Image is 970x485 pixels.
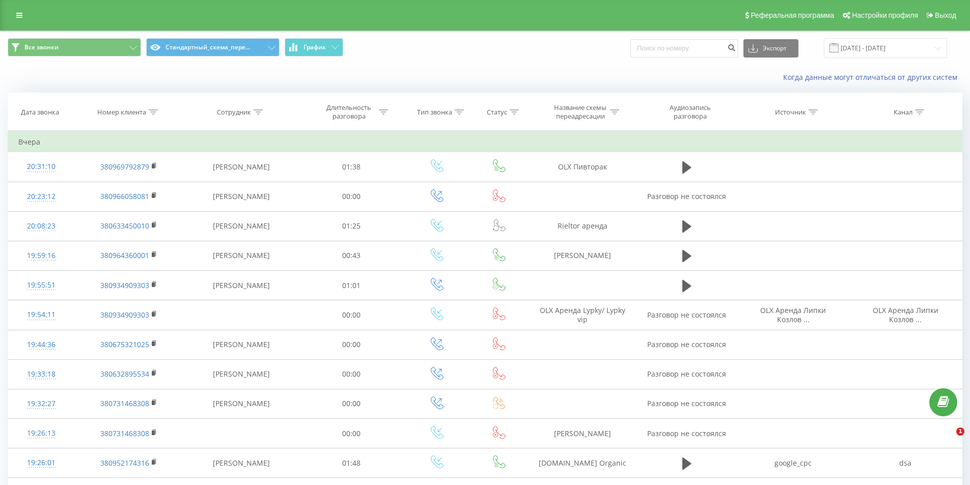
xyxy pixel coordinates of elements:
span: Разговор не состоялся [647,398,726,408]
td: 00:00 [299,182,404,211]
span: График [303,44,326,51]
div: 20:08:23 [18,216,64,236]
td: 01:38 [299,152,404,182]
td: [PERSON_NAME] [183,389,299,418]
td: [PERSON_NAME] [529,241,637,270]
td: [DOMAIN_NAME] Organic [529,448,637,478]
div: 19:33:18 [18,364,64,384]
td: OLX Пивторак [529,152,637,182]
span: Разговор не состоялся [647,369,726,379]
td: Вчера [8,132,962,152]
div: Номер клиента [97,108,146,117]
div: Название схемы переадресации [553,103,607,121]
td: 00:00 [299,419,404,448]
td: 00:00 [299,330,404,359]
a: 380966058081 [100,191,149,201]
td: google_cpc [737,448,849,478]
td: Rieltor аренда [529,211,637,241]
div: Аудиозапись разговора [657,103,724,121]
div: Длительность разговора [322,103,376,121]
span: OLX Аренда Липки Козлов ... [873,305,938,324]
td: [PERSON_NAME] [183,330,299,359]
a: 380675321025 [100,339,149,349]
td: [PERSON_NAME] [183,359,299,389]
a: 380952174316 [100,458,149,468]
span: OLX Аренда Липки Козлов ... [760,305,826,324]
td: 01:48 [299,448,404,478]
div: Тип звонка [417,108,452,117]
span: Все звонки [24,43,59,51]
span: Реферальная программа [751,11,834,19]
button: График [285,38,343,56]
td: 00:00 [299,359,404,389]
div: Статус [487,108,507,117]
span: Разговор не состоялся [647,429,726,438]
a: 380633450010 [100,221,149,231]
div: 20:31:10 [18,157,64,177]
div: 19:26:01 [18,453,64,473]
span: Разговор не состоялся [647,191,726,201]
div: Канал [894,108,912,117]
span: Выход [935,11,956,19]
div: 19:59:16 [18,246,64,266]
div: Дата звонка [21,108,59,117]
span: 1 [956,427,964,436]
div: 19:26:13 [18,423,64,443]
td: 01:01 [299,271,404,300]
div: 20:23:12 [18,187,64,207]
td: OLX Аренда Lypky/ Lypky vip [529,300,637,330]
div: Сотрудник [217,108,251,117]
div: 19:32:27 [18,394,64,414]
td: [PERSON_NAME] [183,211,299,241]
button: Стандартный_схема_пере... [146,38,280,56]
td: [PERSON_NAME] [183,271,299,300]
td: 00:00 [299,300,404,330]
td: [PERSON_NAME] [183,182,299,211]
a: 380934909303 [100,280,149,290]
span: Разговор не состоялся [647,339,726,349]
td: [PERSON_NAME] [183,448,299,478]
a: 380969792879 [100,162,149,172]
div: 19:55:51 [18,275,64,295]
td: [PERSON_NAME] [183,241,299,270]
td: 00:43 [299,241,404,270]
td: 01:25 [299,211,404,241]
a: 380731468308 [100,398,149,408]
span: Разговор не состоялся [647,310,726,320]
div: 19:54:11 [18,305,64,325]
td: [PERSON_NAME] [529,419,637,448]
a: 380964360001 [100,250,149,260]
button: Экспорт [743,39,798,58]
a: 380934909303 [100,310,149,320]
div: Источник [775,108,806,117]
td: dsa [849,448,962,478]
a: Когда данные могут отличаться от других систем [783,72,962,82]
iframe: Intercom live chat [935,427,960,452]
a: 380632895534 [100,369,149,379]
div: 19:44:36 [18,335,64,355]
a: 380731468308 [100,429,149,438]
input: Поиск по номеру [630,39,738,58]
button: Все звонки [8,38,141,56]
span: Настройки профиля [852,11,918,19]
td: 00:00 [299,389,404,418]
td: [PERSON_NAME] [183,152,299,182]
